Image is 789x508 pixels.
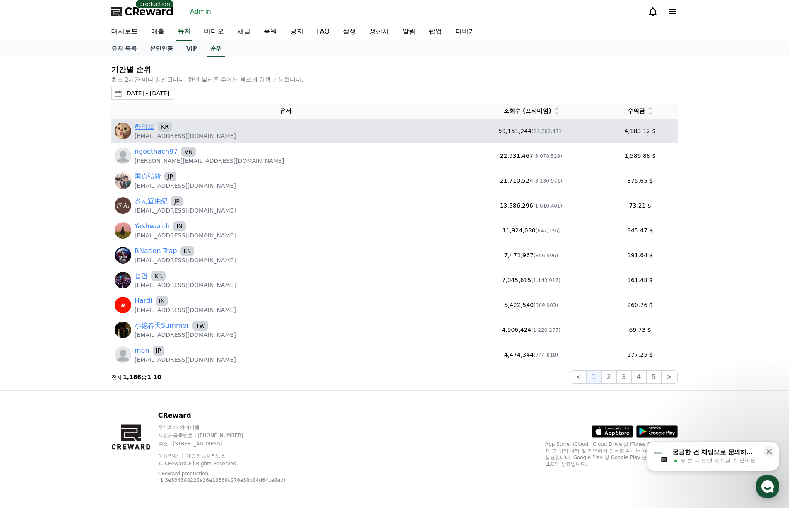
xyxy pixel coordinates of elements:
button: 2 [601,370,616,384]
td: 69.73 $ [602,317,678,342]
button: 5 [646,370,661,384]
a: CReward [111,5,173,18]
span: (744,818) [534,352,558,358]
a: 알림 [396,23,422,41]
a: 팝업 [422,23,449,41]
a: さん宜由紀 [135,196,168,206]
td: 13,586,296 [460,193,603,218]
p: CReward production (1f5e334388228e26a18368c270e38b84d64ce8ed) [158,470,291,484]
td: 875.65 $ [602,168,678,193]
td: 21,710,524 [460,168,603,193]
button: 1 [587,370,601,384]
img: https://lh3.googleusercontent.com/a/ACg8ocK2-ymPU6yPXNZc0UpQIWxPFyKNa061eLdx_QEPluVbFacf7PVP=s96-c [115,322,131,338]
a: 본인인증 [143,41,180,57]
a: Admin [187,5,214,18]
td: 161.48 $ [602,268,678,293]
p: 최소 2시간 마다 갱신됩니다. 한번 불러온 후에는 빠르게 탐색 가능합니다. [111,75,678,84]
td: 7,471,967 [460,243,603,268]
a: 공지 [284,23,310,41]
a: 유저 목록 [105,41,143,57]
img: profile_blank.webp [115,148,131,164]
span: 설정 [128,275,138,282]
a: 小德春天Summer [135,321,189,331]
a: 음원 [257,23,284,41]
img: https://lh3.googleusercontent.com/a/ACg8ocLSimGQaXkTpc10kwoVl__E5nGEOS5fO_vrZ3a-lpemSHgAYus=s96-c [115,222,131,239]
td: 7,045,615 [460,268,603,293]
span: (24,382,471) [532,128,564,134]
div: [DATE] - [DATE] [124,89,169,98]
p: [EMAIL_ADDRESS][DOMAIN_NAME] [135,231,236,239]
span: (369,903) [534,302,558,308]
td: 5,422,540 [460,293,603,317]
span: IN [173,221,186,231]
img: https://lh3.googleusercontent.com/a/ACg8ocLOmR619qD5XjEFh2fKLs4Q84ZWuCVfCizvQOTI-vw1qp5kxHyZ=s96-c [115,123,131,139]
span: 조회수 (프리미엄) [503,106,551,115]
a: 설정 [336,23,363,41]
p: [EMAIL_ADDRESS][DOMAIN_NAME] [135,132,236,140]
button: > [662,370,678,384]
img: https://lh3.googleusercontent.com/a/ACg8ocK6o0fCofFZMXaD0tWOdyBbmJ3D8oleYyj4Nkd9g64qlagD_Ss=s96-c [115,297,131,313]
p: [EMAIL_ADDRESS][DOMAIN_NAME] [135,331,236,339]
a: Yashwanth [135,221,170,231]
a: 채널 [231,23,257,41]
a: ngocthach97 [135,147,178,157]
td: 345.47 $ [602,218,678,243]
a: 성건 [135,271,148,281]
td: 73.21 $ [602,193,678,218]
button: < [570,370,586,384]
a: 비디오 [197,23,231,41]
a: Hardi [135,296,152,306]
img: profile_blank.webp [115,346,131,363]
p: [EMAIL_ADDRESS][DOMAIN_NAME] [135,181,236,190]
span: KR [158,122,172,132]
p: 사업자등록번호 : [PHONE_NUMBER] [158,432,303,439]
p: CReward [158,411,303,421]
span: VN [181,147,196,157]
td: 191.64 $ [602,243,678,268]
span: 대화 [76,276,86,282]
img: https://lh3.googleusercontent.com/a/ACg8ocIeB3fKyY6fN0GaUax-T_VWnRXXm1oBEaEwHbwvSvAQlCHff8Lg=s96-c [115,172,131,189]
a: 디버거 [449,23,482,41]
p: 주소 : [STREET_ADDRESS] [158,440,303,447]
p: App Store, iCloud, iCloud Drive 및 iTunes Store는 미국과 그 밖의 나라 및 지역에서 등록된 Apple Inc.의 서비스 상표입니다. Goo... [545,441,678,467]
a: FAQ [310,23,336,41]
img: https://lh3.googleusercontent.com/a/ACg8ocJyqIvzcjOKCc7CLR06tbfW3SYXcHq8ceDLY-NhrBxcOt2D2w=s96-c [115,197,131,214]
button: [DATE] - [DATE] [111,87,173,100]
span: (1,220,277) [531,327,560,333]
span: 홈 [26,275,31,282]
p: [EMAIL_ADDRESS][DOMAIN_NAME] [135,306,236,314]
p: 전체 중 - [111,373,161,381]
td: 11,924,030 [460,218,603,243]
span: (1,143,917) [531,278,560,283]
span: KR [151,271,166,281]
p: [EMAIL_ADDRESS][DOMAIN_NAME] [135,206,236,215]
span: ES [180,246,195,256]
span: (856,596) [534,253,558,259]
strong: 1 [147,374,151,380]
strong: 10 [153,374,161,380]
td: 260.76 $ [602,293,678,317]
th: 유저 [111,103,460,119]
span: JP [153,346,165,356]
a: 개인정보처리방침 [186,453,226,459]
td: 4,183.12 $ [602,119,678,143]
button: 3 [616,370,631,384]
p: [PERSON_NAME][EMAIL_ADDRESS][DOMAIN_NAME] [135,157,284,165]
td: 177.25 $ [602,342,678,367]
img: http://k.kakaocdn.net/dn/QdNCG/btsF3DKy24N/9rKv6ZT6x4G035KsHbO9ok/img_640x640.jpg [115,272,131,288]
img: https://lh3.googleusercontent.com/a/ACg8ocLd-rnJ3QWZeLESuSE_lo8AXAZDYdazc5UkVnR4o0omePhwHCw=s96-c [115,247,131,264]
a: 하리보 [135,122,154,132]
a: 설정 [107,263,159,283]
span: 수익금 [628,106,645,115]
a: 홈 [2,263,55,283]
a: RNation Trap [135,246,177,256]
span: (647,326) [536,228,560,234]
p: [EMAIL_ADDRESS][DOMAIN_NAME] [135,281,236,289]
a: 정산서 [363,23,396,41]
td: 22,931,467 [460,143,603,168]
span: IN [156,296,168,306]
span: JP [164,172,176,181]
p: [EMAIL_ADDRESS][DOMAIN_NAME] [135,256,236,264]
a: mon [135,346,149,356]
span: TW [192,321,208,331]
